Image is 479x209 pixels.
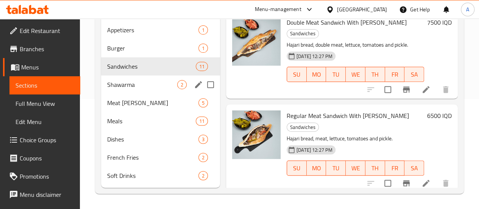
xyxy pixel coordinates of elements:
span: TH [368,69,382,80]
button: FR [385,160,405,176]
span: SA [407,69,421,80]
span: Dishes [107,135,198,144]
button: SU [287,67,307,82]
span: Sections [16,81,74,90]
button: Branch-specific-item [397,80,415,99]
div: items [177,80,187,89]
button: TU [326,67,346,82]
img: Double Meat Sandwich With Hajari Samoon [232,17,281,66]
button: SA [404,67,424,82]
span: 11 [196,63,208,70]
span: TU [329,69,343,80]
span: 5 [199,99,208,107]
span: SU [290,163,304,174]
a: Edit Menu [9,113,80,131]
span: Soft Drinks [107,171,198,180]
div: Soft Drinks2 [101,167,220,185]
div: Appetizers1 [101,21,220,39]
span: Coupons [20,154,74,163]
span: TU [329,163,343,174]
div: items [196,62,208,71]
button: FR [385,67,405,82]
span: Appetizers [107,25,198,35]
a: Menus [3,58,80,76]
span: Double Meat Sandwich With [PERSON_NAME] [287,17,407,28]
button: Branch-specific-item [397,174,415,192]
div: French Fries2 [101,148,220,167]
a: Menu disclaimer [3,185,80,204]
div: items [198,25,208,35]
button: TH [365,160,385,176]
span: 2 [199,154,208,161]
span: Promotions [20,172,74,181]
div: Sandwiches [287,123,319,132]
button: MO [307,160,326,176]
div: Meat [PERSON_NAME]5 [101,94,220,112]
span: Choice Groups [20,135,74,145]
span: WE [349,163,362,174]
img: Regular Meat Sandwich With Hajari Samoon [232,110,281,159]
span: Regular Meat Sandwich With [PERSON_NAME] [287,110,409,121]
div: items [196,116,208,126]
a: Edit menu item [421,179,431,188]
button: SA [404,160,424,176]
p: Hajari bread, meat, lettuce, tomatoes and pickle. [287,134,424,143]
div: Burger1 [101,39,220,57]
span: MO [310,69,323,80]
span: Select to update [380,82,396,97]
span: Menus [21,63,74,72]
span: SA [407,163,421,174]
div: [GEOGRAPHIC_DATA] [337,5,387,14]
button: delete [437,80,455,99]
span: Burger [107,44,198,53]
h6: 6500 IQD [427,110,452,121]
button: TH [365,67,385,82]
span: Sandwiches [287,123,318,132]
span: 11 [196,118,208,125]
button: SU [287,160,307,176]
div: Menu-management [255,5,301,14]
div: Sandwiches11 [101,57,220,75]
span: [DATE] 12:27 PM [293,146,335,154]
h6: 7500 IQD [427,17,452,28]
a: Edit Restaurant [3,22,80,40]
span: TH [368,163,382,174]
div: items [198,98,208,107]
span: 2 [199,172,208,179]
div: items [198,44,208,53]
span: Edit Menu [16,117,74,126]
button: WE [346,67,365,82]
a: Branches [3,40,80,58]
div: Meals11 [101,112,220,130]
span: Sandwiches [287,29,318,38]
span: Sandwiches [107,62,196,71]
div: items [198,171,208,180]
span: 1 [199,45,208,52]
a: Full Menu View [9,94,80,113]
span: Menu disclaimer [20,190,74,199]
span: Branches [20,44,74,53]
a: Promotions [3,167,80,185]
a: Edit menu item [421,85,431,94]
button: MO [307,67,326,82]
span: A [466,5,469,14]
a: Coupons [3,149,80,167]
span: [DATE] 12:27 PM [293,53,335,60]
button: delete [437,174,455,192]
span: Meat [PERSON_NAME] [107,98,198,107]
span: Edit Restaurant [20,26,74,35]
div: Meals [107,116,196,126]
span: Select to update [380,175,396,191]
div: Shawarma2edit [101,75,220,94]
button: WE [346,160,365,176]
span: French Fries [107,153,198,162]
div: items [198,135,208,144]
span: 1 [199,27,208,34]
span: 3 [199,136,208,143]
